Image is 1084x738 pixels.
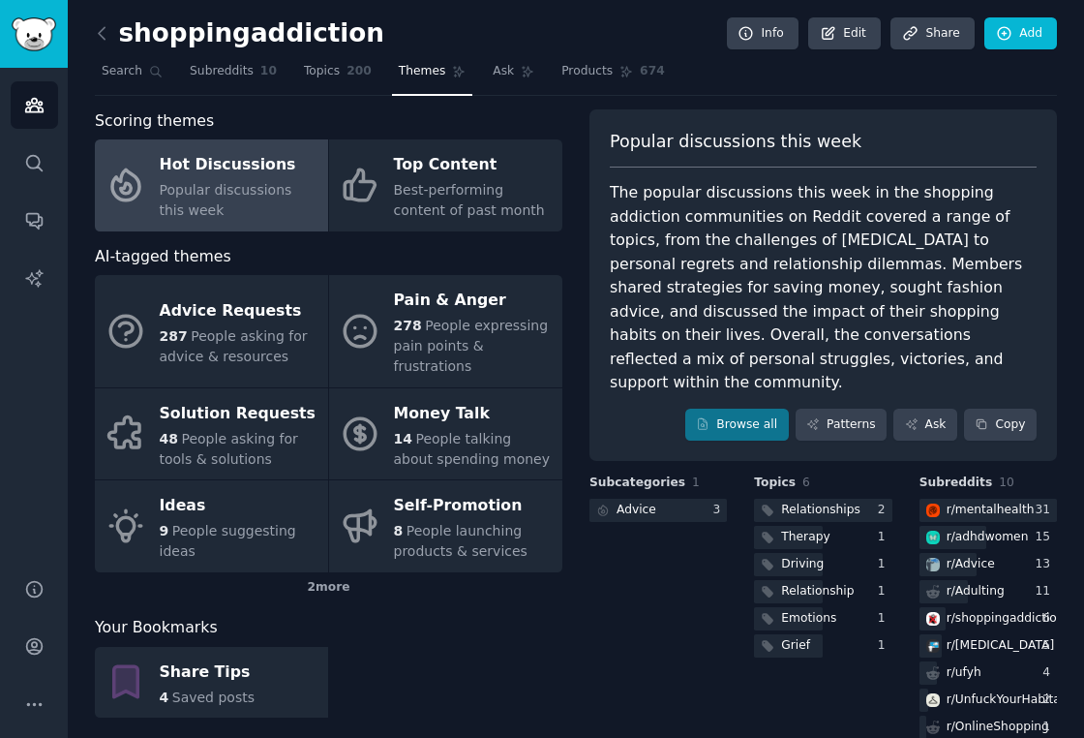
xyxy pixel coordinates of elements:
a: Driving1 [754,553,891,577]
span: Subreddits [919,475,993,492]
div: Top Content [394,150,553,181]
span: People suggesting ideas [160,523,296,559]
span: AI-tagged themes [95,245,231,269]
img: ADHD [926,639,940,653]
span: 10 [999,476,1014,489]
a: Relationship1 [754,580,891,604]
span: Themes [399,63,446,80]
span: Subcategories [589,475,685,492]
span: 9 [160,523,169,538]
a: Therapy1 [754,526,891,550]
span: People talking about spending money [394,431,550,467]
button: Copy [964,409,1037,442]
div: 1 [878,529,892,546]
a: Relationships2 [754,499,891,523]
div: 3 [713,502,728,519]
a: Advicer/Advice13 [919,553,1057,577]
div: 15 [1035,529,1057,546]
a: mentalhealthr/mentalhealth31 [919,499,1057,523]
h2: shoppingaddiction [95,18,384,49]
div: Ideas [160,491,318,522]
a: shoppingaddictionr/shoppingaddiction6 [919,607,1057,631]
span: Your Bookmarks [95,616,218,640]
a: r/Adulting11 [919,580,1057,604]
div: 2 [1042,692,1057,709]
div: r/ mentalhealth [947,502,1035,519]
div: 2 more [95,572,562,603]
div: r/ OnlineShopping [947,719,1049,736]
div: Hot Discussions [160,150,318,181]
span: People launching products & services [394,523,527,559]
div: Solution Requests [160,398,318,429]
a: Browse all [685,409,789,442]
span: People asking for advice & resources [160,328,308,364]
a: UnfuckYourHabitatr/UnfuckYourHabitat2 [919,689,1057,713]
div: 1 [878,637,892,655]
span: 674 [640,63,665,80]
div: 11 [1035,583,1057,600]
img: Advice [926,558,940,571]
a: Hot DiscussionsPopular discussions this week [95,139,328,231]
span: 1 [692,476,700,489]
div: Advice Requests [160,295,318,326]
span: 6 [802,476,810,489]
a: Products674 [555,56,671,96]
span: 10 [260,63,277,80]
span: Subreddits [190,63,254,80]
div: Self-Promotion [394,491,553,522]
div: r/ [MEDICAL_DATA] [947,637,1055,655]
span: Ask [493,63,514,80]
a: Advice Requests287People asking for advice & resources [95,275,328,387]
div: Share Tips [160,657,255,688]
a: Info [727,17,798,50]
div: 2 [878,502,892,519]
div: r/ Advice [947,556,995,573]
span: 200 [346,63,372,80]
a: Top ContentBest-performing content of past month [329,139,562,231]
div: Grief [781,637,810,655]
a: Subreddits10 [183,56,284,96]
img: UnfuckYourHabitat [926,693,940,707]
a: adhdwomenr/adhdwomen15 [919,526,1057,550]
span: Topics [754,475,796,492]
a: Edit [808,17,881,50]
div: Money Talk [394,398,553,429]
a: Solution Requests48People asking for tools & solutions [95,388,328,480]
span: Search [102,63,142,80]
a: ADHDr/[MEDICAL_DATA]5 [919,634,1057,659]
span: Scoring themes [95,109,214,134]
div: r/ Adulting [947,583,1005,600]
div: Relationship [781,583,854,600]
span: Best-performing content of past month [394,182,545,218]
div: 1 [878,556,892,573]
a: Topics200 [297,56,378,96]
div: 6 [1042,610,1057,628]
a: Add [984,17,1057,50]
span: Popular discussions this week [610,130,861,154]
span: 14 [394,431,412,446]
img: mentalhealth [926,504,940,517]
div: Driving [781,556,824,573]
span: People expressing pain points & frustrations [394,318,549,374]
img: adhdwomen [926,531,940,544]
a: Advice3 [589,499,727,523]
img: GummySearch logo [12,17,56,51]
div: 5 [1042,637,1057,655]
span: Products [561,63,613,80]
a: Ideas9People suggesting ideas [95,480,328,572]
a: Grief1 [754,634,891,659]
div: r/ ufyh [947,664,981,682]
span: 4 [160,690,169,705]
span: 278 [394,318,422,333]
div: r/ adhdwomen [947,529,1029,546]
span: Popular discussions this week [160,182,292,218]
div: r/ shoppingaddiction [947,610,1065,628]
div: 4 [1042,664,1057,682]
a: Ask [893,409,957,442]
div: 1 [878,610,892,628]
div: 31 [1035,502,1057,519]
div: Pain & Anger [394,286,553,317]
a: Patterns [796,409,887,442]
span: 8 [394,523,404,538]
div: Relationships [781,502,860,519]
